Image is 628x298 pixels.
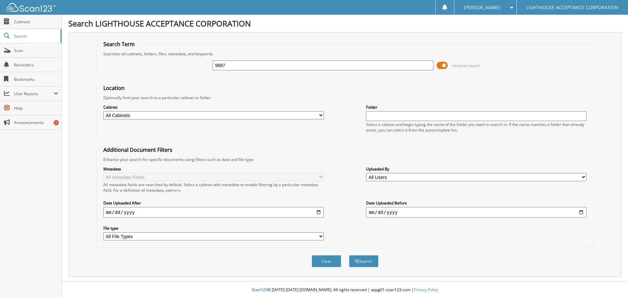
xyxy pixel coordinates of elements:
[7,3,56,12] img: scan123-logo-white.svg
[366,207,586,218] input: end
[103,207,324,218] input: start
[414,287,438,292] a: Privacy Policy
[526,6,619,9] span: LIGHTHOUSE ACCEPTANCE CORPORATION
[366,122,586,133] div: Select a cabinet and begin typing the name of the folder you want to search in. If the name match...
[252,287,268,292] span: Scan123
[464,6,500,9] span: [PERSON_NAME]
[103,166,324,172] label: Metadata
[14,91,54,96] span: User Reports
[103,104,324,110] label: Cabinet
[349,255,378,267] button: Search
[312,255,341,267] button: Clear
[14,120,58,125] span: Announcements
[366,200,586,206] label: Date Uploaded Before
[103,225,324,231] label: File type
[172,187,181,193] a: here
[54,120,59,125] div: 7
[62,282,628,298] div: © [DATE]-[DATE] [DOMAIN_NAME]. All rights reserved | appg01-scan123-com |
[100,157,590,162] div: Enhance your search for specific documents using filters such as date and file type.
[14,48,58,53] span: Scan
[68,18,621,29] h1: Search LIGHTHOUSE ACCEPTANCE CORPORATION
[14,62,58,68] span: Reminders
[451,63,480,68] span: Advanced Search
[100,41,138,48] legend: Search Term
[100,95,590,100] div: Optionally limit your search to a particular cabinet or folder
[100,51,590,57] div: Searches all cabinets, folders, files, metadata, and keywords
[14,33,57,39] span: Search
[14,105,58,111] span: Help
[366,166,586,172] label: Uploaded By
[14,19,58,25] span: Cabinets
[14,77,58,82] span: Bookmarks
[103,182,324,193] div: All metadata fields are searched by default. Select a cabinet with metadata to enable filtering b...
[100,84,128,92] legend: Location
[103,200,324,206] label: Date Uploaded After
[366,104,586,110] label: Folder
[100,146,176,153] legend: Additional Document Filters
[595,267,628,298] iframe: Chat Widget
